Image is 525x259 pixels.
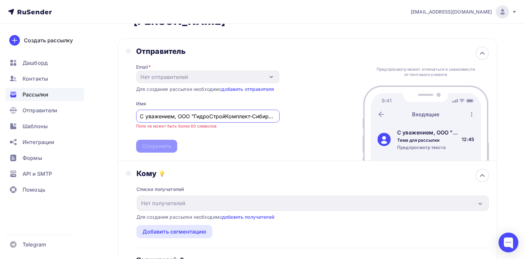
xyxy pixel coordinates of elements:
a: Формы [5,151,84,165]
div: 12:45 [462,136,474,143]
div: Предпросмотр текста [397,144,459,150]
span: Telegram [23,240,46,248]
a: Дашборд [5,56,84,69]
div: С уважением, ООО "ГидроСтройКомплект-Сибирь", г.Новосибирск [PERSON_NAME] 89529205262 [397,129,459,136]
div: Имя [136,100,146,107]
div: Кому [136,169,489,178]
div: Отправитель [136,47,280,56]
a: [EMAIL_ADDRESS][DOMAIN_NAME] [411,5,517,18]
span: Формы [23,154,42,162]
div: Для создания рассылки необходимо [136,214,274,220]
div: Email [136,64,151,70]
div: Добавить сегментацию [142,228,207,236]
span: Помощь [23,186,45,194]
div: Предпросмотр может отличаться в зависимости от почтового клиента [375,67,477,77]
a: добавить получателей [222,214,274,220]
div: Списки получателей [136,186,184,193]
span: [EMAIL_ADDRESS][DOMAIN_NAME] [411,9,492,15]
span: Шаблоны [23,122,48,130]
span: Отправители [23,106,58,114]
span: Рассылки [23,91,48,98]
a: Контакты [5,72,84,85]
small: Поле не может быть более 60 символов [136,124,217,129]
div: Тема для рассылки [397,137,459,143]
a: добавить отправителя [222,86,274,92]
span: API и SMTP [23,170,52,178]
a: Отправители [5,104,84,117]
div: Для создания рассылки необходимо [136,86,274,92]
span: Интеграции [23,138,54,146]
button: Нет отправителей [136,70,280,83]
span: Контакты [23,75,48,83]
a: Рассылки [5,88,84,101]
a: Шаблоны [5,120,84,133]
button: Нет получателей [136,195,489,211]
div: Создать рассылку [24,36,73,44]
div: Нет отправителей [140,73,188,81]
span: Дашборд [23,59,48,67]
